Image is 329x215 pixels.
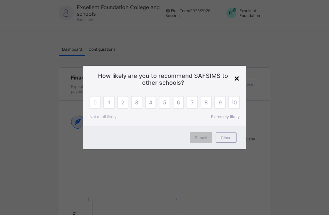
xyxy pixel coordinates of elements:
[191,99,194,106] span: 7
[93,72,237,86] span: How likely are you to recommend SAFSIMS to other schools?
[219,99,222,106] span: 9
[149,99,152,106] span: 4
[177,99,180,106] span: 6
[205,99,208,106] span: 8
[195,135,207,140] span: Submit
[163,99,166,106] span: 5
[121,99,124,106] span: 2
[231,99,237,106] span: 10
[90,96,101,109] div: 0
[135,99,138,106] span: 3
[90,114,117,119] span: Not at all likely
[234,72,240,83] div: ×
[108,99,110,106] span: 1
[221,135,231,140] span: Close
[211,114,240,119] span: Extremely likely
